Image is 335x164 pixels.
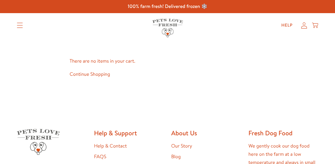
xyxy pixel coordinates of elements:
[70,57,266,65] p: There are no items in your cart.
[12,18,28,33] summary: Translation missing: en.sections.header.menu
[94,143,127,149] a: Help & Contact
[94,153,106,160] a: FAQS
[94,129,164,137] h2: Help & Support
[171,143,192,149] a: Our Story
[171,129,241,137] h2: About Us
[248,129,318,137] h2: Fresh Dog Food
[277,19,298,31] a: Help
[70,71,110,78] a: Continue Shopping
[152,19,183,37] img: Pets Love Fresh
[171,153,181,160] a: Blog
[17,129,60,155] img: Pets Love Fresh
